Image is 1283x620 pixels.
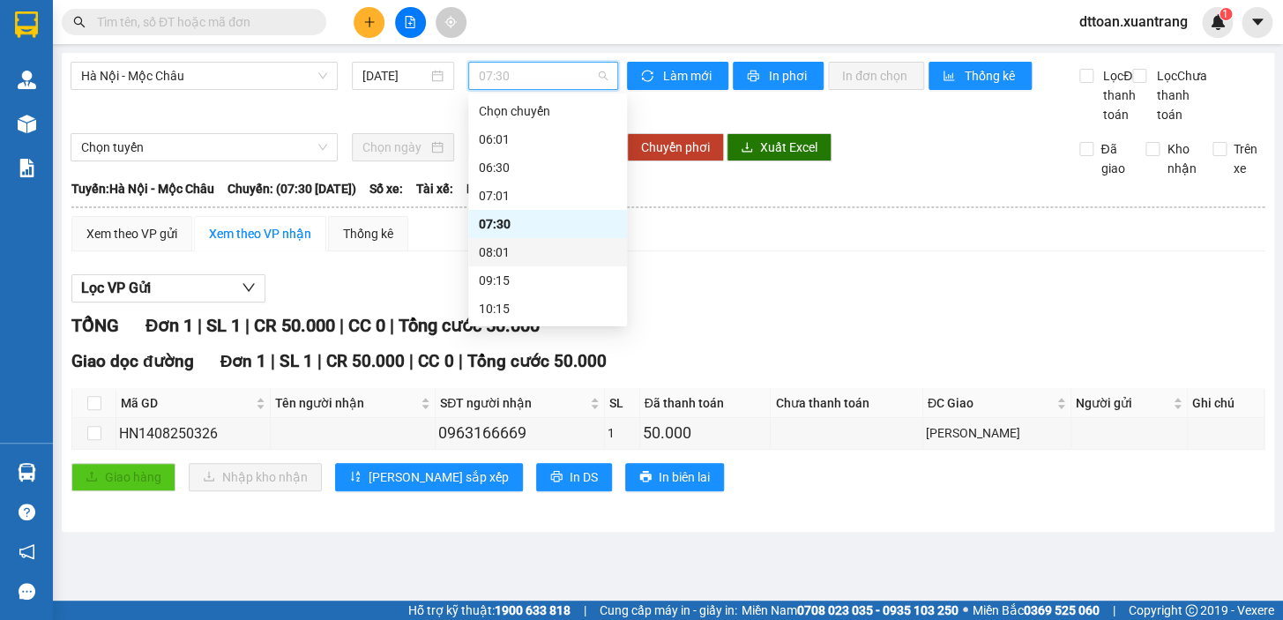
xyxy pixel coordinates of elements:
[398,315,539,336] span: Tổng cước 50.000
[19,543,35,560] span: notification
[18,71,36,89] img: warehouse-icon
[271,351,275,371] span: |
[643,421,768,445] div: 50.000
[479,243,616,262] div: 08:01
[625,463,724,491] button: printerIn biên lai
[741,141,753,155] span: download
[339,315,343,336] span: |
[18,115,36,133] img: warehouse-icon
[570,467,598,487] span: In DS
[584,601,586,620] span: |
[1185,604,1197,616] span: copyright
[479,271,616,290] div: 09:15
[71,351,194,371] span: Giao dọc đường
[639,470,652,484] span: printer
[1076,393,1170,413] span: Người gửi
[438,421,601,445] div: 0963166669
[395,7,426,38] button: file-add
[326,351,405,371] span: CR 50.000
[1220,8,1232,20] sup: 1
[347,315,384,336] span: CC 0
[1210,14,1226,30] img: icon-new-feature
[1160,139,1203,178] span: Kho nhận
[73,16,86,28] span: search
[71,315,119,336] span: TỔNG
[600,601,737,620] span: Cung cấp máy in - giấy in:
[440,393,586,413] span: SĐT người nhận
[389,315,393,336] span: |
[409,351,414,371] span: |
[769,66,809,86] span: In phơi
[362,138,429,157] input: Chọn ngày
[343,224,393,243] div: Thống kê
[71,182,214,196] b: Tuyến: Hà Nội - Mộc Châu
[929,62,1032,90] button: bar-chartThống kê
[468,97,627,125] div: Chọn chuyến
[1242,7,1272,38] button: caret-down
[15,11,38,38] img: logo-vxr
[280,351,313,371] span: SL 1
[627,133,724,161] button: Chuyển phơi
[928,393,1053,413] span: ĐC Giao
[436,7,466,38] button: aim
[605,389,640,418] th: SL
[209,224,311,243] div: Xem theo VP nhận
[1188,389,1264,418] th: Ghi chú
[1113,601,1115,620] span: |
[1227,139,1265,178] span: Trên xe
[97,12,305,32] input: Tìm tên, số ĐT hoặc mã đơn
[369,467,509,487] span: [PERSON_NAME] sắp xếp
[727,133,832,161] button: downloadXuất Excel
[479,63,608,89] span: 07:30
[116,418,271,449] td: HN1408250326
[466,179,511,198] span: Loại xe:
[479,101,616,121] div: Chọn chuyến
[1222,8,1228,20] span: 1
[119,422,267,444] div: HN1408250326
[973,601,1100,620] span: Miền Bắc
[363,16,376,28] span: plus
[926,423,1068,443] div: [PERSON_NAME]
[608,423,637,443] div: 1
[965,66,1018,86] span: Thống kê
[418,351,453,371] span: CC 0
[19,504,35,520] span: question-circle
[436,418,605,449] td: 0963166669
[1249,14,1265,30] span: caret-down
[242,280,256,295] span: down
[81,277,151,299] span: Lọc VP Gửi
[641,70,656,84] span: sync
[1065,11,1202,33] span: dttoan.xuantrang
[244,315,249,336] span: |
[349,470,362,484] span: sort-ascending
[733,62,824,90] button: printerIn phơi
[536,463,612,491] button: printerIn DS
[659,467,710,487] span: In biên lai
[408,601,571,620] span: Hỗ trợ kỹ thuật:
[71,274,265,303] button: Lọc VP Gửi
[458,351,462,371] span: |
[1024,603,1100,617] strong: 0369 525 060
[444,16,457,28] span: aim
[943,70,958,84] span: bar-chart
[1096,66,1142,124] span: Lọc Đã thanh toán
[19,583,35,600] span: message
[495,603,571,617] strong: 1900 633 818
[479,186,616,205] div: 07:01
[479,299,616,318] div: 10:15
[1149,66,1212,124] span: Lọc Chưa thanh toán
[747,70,762,84] span: printer
[81,63,327,89] span: Hà Nội - Mộc Châu
[369,179,403,198] span: Số xe:
[627,62,728,90] button: syncLàm mới
[18,159,36,177] img: solution-icon
[253,315,334,336] span: CR 50.000
[81,134,327,161] span: Chọn tuyến
[479,214,616,234] div: 07:30
[205,315,240,336] span: SL 1
[828,62,924,90] button: In đơn chọn
[220,351,267,371] span: Đơn 1
[466,351,606,371] span: Tổng cước 50.000
[550,470,563,484] span: printer
[404,16,416,28] span: file-add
